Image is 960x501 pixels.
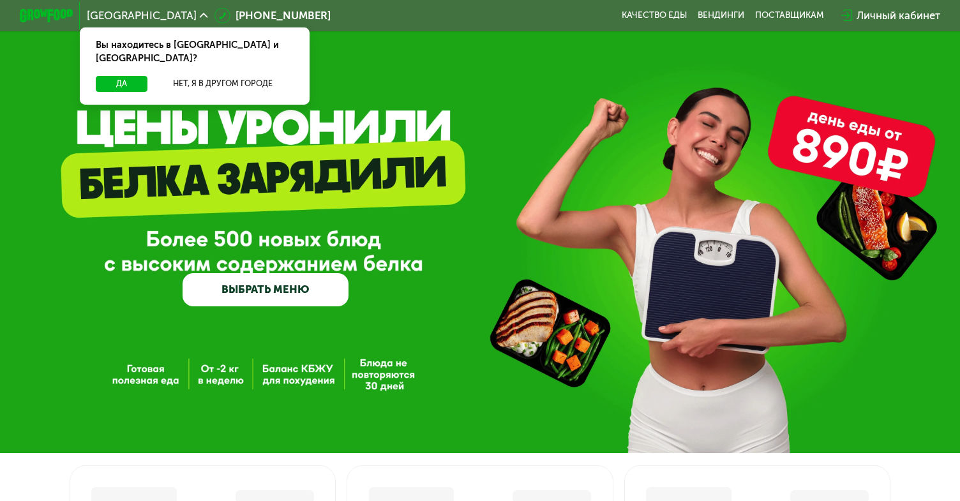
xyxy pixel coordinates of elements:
div: поставщикам [755,10,824,21]
a: [PHONE_NUMBER] [214,8,331,24]
button: Да [96,76,147,92]
div: Вы находитесь в [GEOGRAPHIC_DATA] и [GEOGRAPHIC_DATA]? [80,27,309,75]
a: Качество еды [622,10,687,21]
div: Личный кабинет [857,8,940,24]
button: Нет, я в другом городе [153,76,293,92]
a: Вендинги [698,10,744,21]
span: [GEOGRAPHIC_DATA] [87,10,197,21]
a: ВЫБРАТЬ МЕНЮ [183,273,349,306]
